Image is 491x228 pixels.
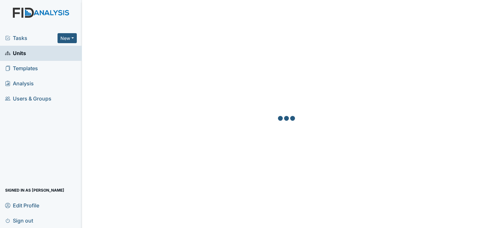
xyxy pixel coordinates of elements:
button: New [58,33,77,43]
a: Tasks [5,34,58,42]
span: Edit Profile [5,200,39,210]
span: Users & Groups [5,94,51,104]
span: Analysis [5,79,34,89]
span: Units [5,48,26,58]
span: Signed in as [PERSON_NAME] [5,185,64,195]
span: Templates [5,63,38,73]
span: Sign out [5,215,33,225]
